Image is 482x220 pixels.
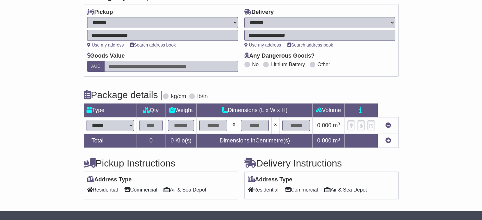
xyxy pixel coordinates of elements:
[165,104,197,117] td: Weight
[170,137,174,144] span: 0
[84,104,137,117] td: Type
[84,90,163,100] h4: Package details |
[87,42,124,47] a: Use my address
[244,42,281,47] a: Use my address
[248,176,292,183] label: Address Type
[244,9,274,16] label: Delivery
[87,61,105,72] label: AUD
[248,185,279,195] span: Residential
[244,158,399,168] h4: Delivery Instructions
[137,134,165,148] td: 0
[137,104,165,117] td: Qty
[230,117,238,134] td: x
[271,117,280,134] td: x
[385,122,391,129] a: Remove this item
[317,122,331,129] span: 0.000
[164,185,206,195] span: Air & Sea Depot
[84,158,238,168] h4: Pickup Instructions
[287,42,333,47] a: Search address book
[165,134,197,148] td: Kilo(s)
[333,137,340,144] span: m
[271,61,305,67] label: Lithium Battery
[171,93,186,100] label: kg/cm
[130,42,176,47] a: Search address book
[317,137,331,144] span: 0.000
[244,53,315,60] label: Any Dangerous Goods?
[197,104,313,117] td: Dimensions (L x W x H)
[87,53,125,60] label: Goods Value
[385,137,391,144] a: Add new item
[333,122,340,129] span: m
[197,134,313,148] td: Dimensions in Centimetre(s)
[318,61,330,67] label: Other
[87,9,113,16] label: Pickup
[124,185,157,195] span: Commercial
[197,93,208,100] label: lb/in
[87,185,118,195] span: Residential
[87,176,132,183] label: Address Type
[338,137,340,141] sup: 3
[313,104,344,117] td: Volume
[285,185,318,195] span: Commercial
[252,61,259,67] label: No
[324,185,367,195] span: Air & Sea Depot
[84,134,137,148] td: Total
[338,122,340,126] sup: 3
